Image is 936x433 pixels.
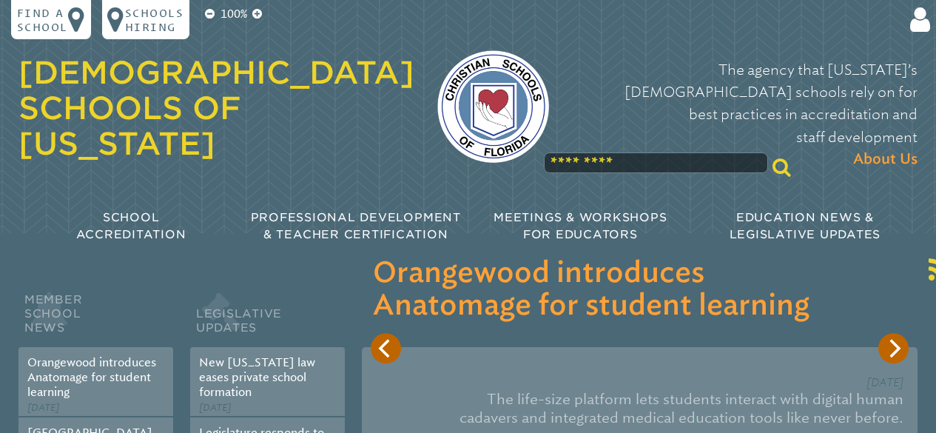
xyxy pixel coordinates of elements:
[18,54,414,162] a: [DEMOGRAPHIC_DATA] Schools of [US_STATE]
[373,258,906,323] h3: Orangewood introduces Anatomage for student learning
[27,355,156,400] a: Orangewood introduces Anatomage for student learning
[853,149,918,171] span: About Us
[371,333,402,364] button: Previous
[125,6,184,34] p: Schools Hiring
[494,210,667,241] span: Meetings & Workshops for Educators
[878,333,909,364] button: Next
[27,402,59,413] span: [DATE]
[190,289,345,347] h2: Legislative Updates
[199,355,315,400] a: New [US_STATE] law eases private school formation
[572,59,918,172] p: The agency that [US_STATE]’s [DEMOGRAPHIC_DATA] schools rely on for best practices in accreditati...
[17,6,68,34] p: Find a school
[218,6,250,23] p: 100%
[18,289,173,347] h2: Member School News
[437,50,550,163] img: csf-logo-web-colors.png
[76,210,186,241] span: School Accreditation
[376,384,903,433] p: The life-size platform lets students interact with digital human cadavers and integrated medical ...
[199,402,231,413] span: [DATE]
[251,210,461,241] span: Professional Development & Teacher Certification
[866,375,903,389] span: [DATE]
[730,210,881,241] span: Education News & Legislative Updates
